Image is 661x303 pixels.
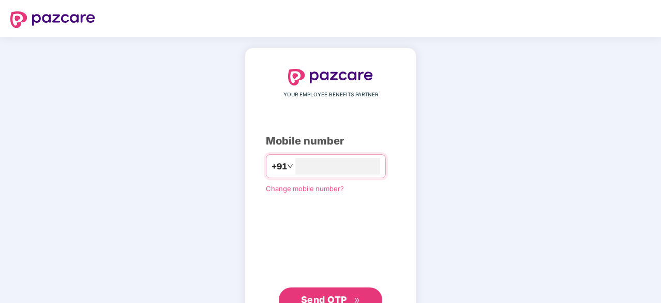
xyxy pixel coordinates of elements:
div: Mobile number [266,133,395,149]
span: YOUR EMPLOYEE BENEFITS PARTNER [283,91,378,99]
span: +91 [272,160,287,173]
img: logo [288,69,373,85]
img: logo [10,11,95,28]
span: down [287,163,293,169]
a: Change mobile number? [266,184,344,193]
